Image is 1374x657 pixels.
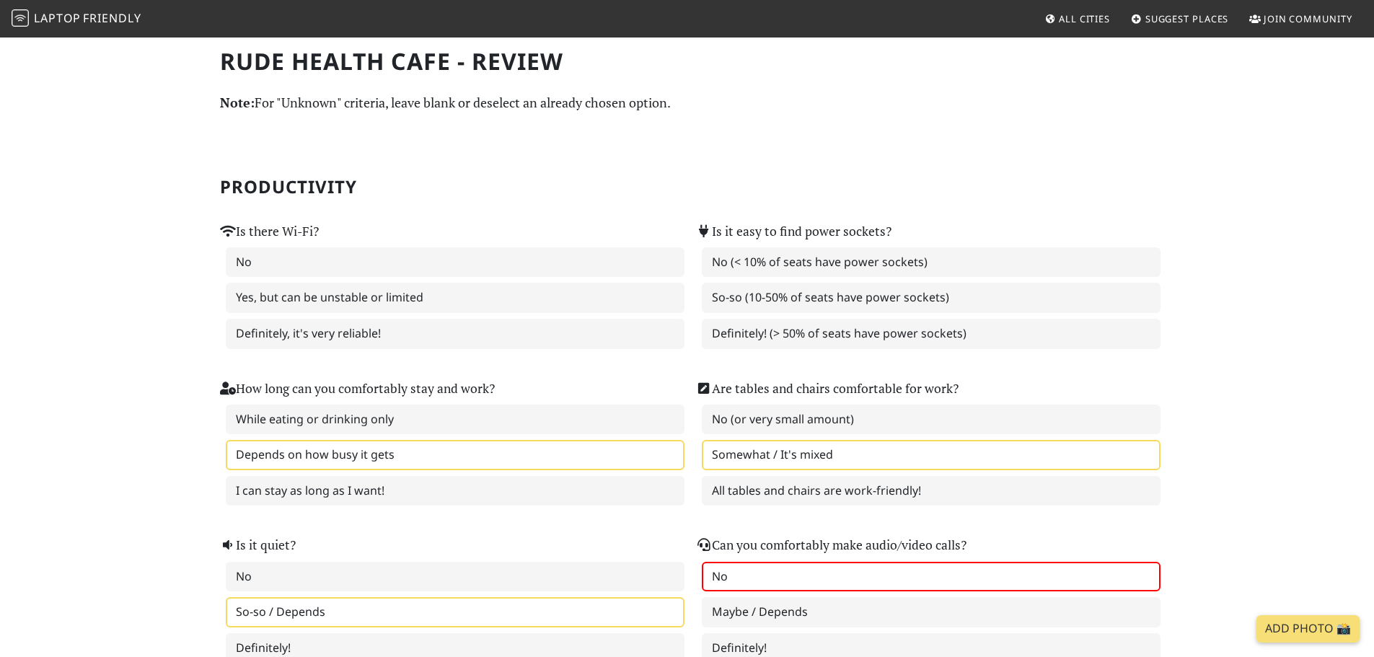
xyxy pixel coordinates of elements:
[226,247,684,278] label: No
[226,405,684,435] label: While eating or drinking only
[220,177,1155,198] h2: Productivity
[220,48,1155,75] h1: Rude Health Cafe - Review
[1059,12,1110,25] span: All Cities
[696,379,959,399] label: Are tables and chairs comfortable for work?
[220,379,495,399] label: How long can you comfortably stay and work?
[226,283,684,313] label: Yes, but can be unstable or limited
[34,10,81,26] span: Laptop
[702,283,1161,313] label: So-so (10-50% of seats have power sockets)
[220,94,255,111] strong: Note:
[220,92,1155,113] p: For "Unknown" criteria, leave blank or deselect an already chosen option.
[702,476,1161,506] label: All tables and chairs are work-friendly!
[702,247,1161,278] label: No (< 10% of seats have power sockets)
[1039,6,1116,32] a: All Cities
[702,440,1161,470] label: Somewhat / It's mixed
[83,10,141,26] span: Friendly
[226,597,684,627] label: So-so / Depends
[702,405,1161,435] label: No (or very small amount)
[12,6,141,32] a: LaptopFriendly LaptopFriendly
[226,319,684,349] label: Definitely, it's very reliable!
[702,319,1161,349] label: Definitely! (> 50% of seats have power sockets)
[12,9,29,27] img: LaptopFriendly
[702,562,1161,592] label: No
[226,476,684,506] label: I can stay as long as I want!
[1145,12,1229,25] span: Suggest Places
[1125,6,1235,32] a: Suggest Places
[696,221,891,242] label: Is it easy to find power sockets?
[702,597,1161,627] label: Maybe / Depends
[1264,12,1352,25] span: Join Community
[696,535,966,555] label: Can you comfortably make audio/video calls?
[226,562,684,592] label: No
[1243,6,1358,32] a: Join Community
[220,221,319,242] label: Is there Wi-Fi?
[226,440,684,470] label: Depends on how busy it gets
[1256,615,1360,643] a: Add Photo 📸
[220,535,296,555] label: Is it quiet?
